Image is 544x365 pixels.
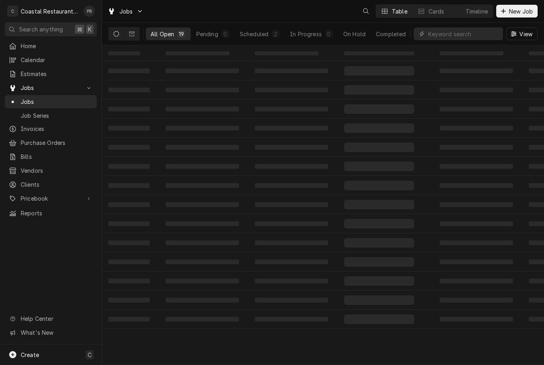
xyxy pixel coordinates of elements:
button: Open search [360,5,372,18]
span: Create [21,351,39,358]
a: Calendar [5,53,97,66]
span: ‌ [255,221,328,226]
a: Home [5,39,97,53]
span: ‌ [166,126,239,131]
span: View [518,30,534,38]
span: ‌ [255,183,328,188]
a: Go to Help Center [5,312,97,325]
div: In Progress [290,30,322,38]
span: ‌ [166,68,239,73]
span: ‌ [166,317,239,322]
span: New Job [507,7,534,16]
span: ‌ [255,279,328,283]
span: Jobs [119,7,133,16]
table: All Open Jobs List Loading [102,45,544,365]
span: Home [21,42,93,50]
div: Timeline [466,7,488,16]
div: Phill Blush's Avatar [84,6,95,17]
span: Purchase Orders [21,139,93,147]
span: ‌ [108,68,150,73]
span: Invoices [21,125,93,133]
span: ‌ [344,181,414,190]
span: ‌ [344,123,414,133]
span: ‌ [108,240,150,245]
div: 1 [411,30,416,38]
span: Calendar [21,56,93,64]
span: ‌ [440,183,513,188]
span: ‌ [255,126,328,131]
span: C [88,351,92,359]
span: ‌ [166,164,239,169]
span: ‌ [344,66,414,76]
span: Job Series [21,111,93,120]
span: ‌ [344,219,414,228]
span: ‌ [108,88,150,92]
span: Reports [21,209,93,217]
span: ‌ [108,221,150,226]
span: ‌ [440,298,513,303]
a: Purchase Orders [5,136,97,149]
span: ‌ [108,317,150,322]
span: ‌ [108,51,140,55]
span: ‌ [166,202,239,207]
div: 19 [179,30,184,38]
span: Search anything [19,25,63,33]
button: View [506,27,538,40]
span: ‌ [440,202,513,207]
div: 0 [223,30,228,38]
span: ‌ [166,51,229,55]
span: Help Center [21,314,92,323]
span: ‌ [344,295,414,305]
span: ‌ [440,260,513,264]
span: ‌ [108,202,150,207]
span: ‌ [166,107,239,111]
div: Completed [376,30,406,38]
span: ‌ [255,145,328,150]
a: Invoices [5,122,97,135]
a: Vendors [5,164,97,177]
a: Jobs [5,95,97,108]
div: 2 [273,30,278,38]
span: ‌ [108,164,150,169]
span: ‌ [440,145,513,150]
span: ‌ [440,51,503,55]
div: Scheduled [240,30,268,38]
span: ‌ [344,104,414,114]
span: ‌ [344,314,414,324]
span: ‌ [255,298,328,303]
span: ‌ [166,88,239,92]
span: ‌ [344,162,414,171]
div: Table [392,7,407,16]
button: New Job [496,5,538,18]
a: Bills [5,150,97,163]
span: ‌ [440,279,513,283]
a: Go to What's New [5,326,97,339]
span: ‌ [108,183,150,188]
span: ‌ [255,317,328,322]
span: ‌ [344,51,414,55]
span: What's New [21,328,92,337]
a: Estimates [5,67,97,80]
span: Clients [21,180,93,189]
span: ‌ [108,260,150,264]
span: ‌ [344,85,414,95]
div: Cards [429,7,444,16]
span: ‌ [440,221,513,226]
span: ‌ [166,298,239,303]
span: ‌ [166,145,239,150]
div: Pending [196,30,218,38]
span: Bills [21,152,93,161]
a: Go to Jobs [104,5,147,18]
span: Jobs [21,98,93,106]
button: Search anything⌘K [5,22,97,36]
span: ‌ [255,260,328,264]
span: Pricebook [21,194,81,203]
span: ‌ [108,107,150,111]
span: ‌ [108,145,150,150]
span: ‌ [166,260,239,264]
span: ‌ [440,164,513,169]
a: Clients [5,178,97,191]
span: ‌ [166,279,239,283]
span: ‌ [255,202,328,207]
span: ‌ [440,240,513,245]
